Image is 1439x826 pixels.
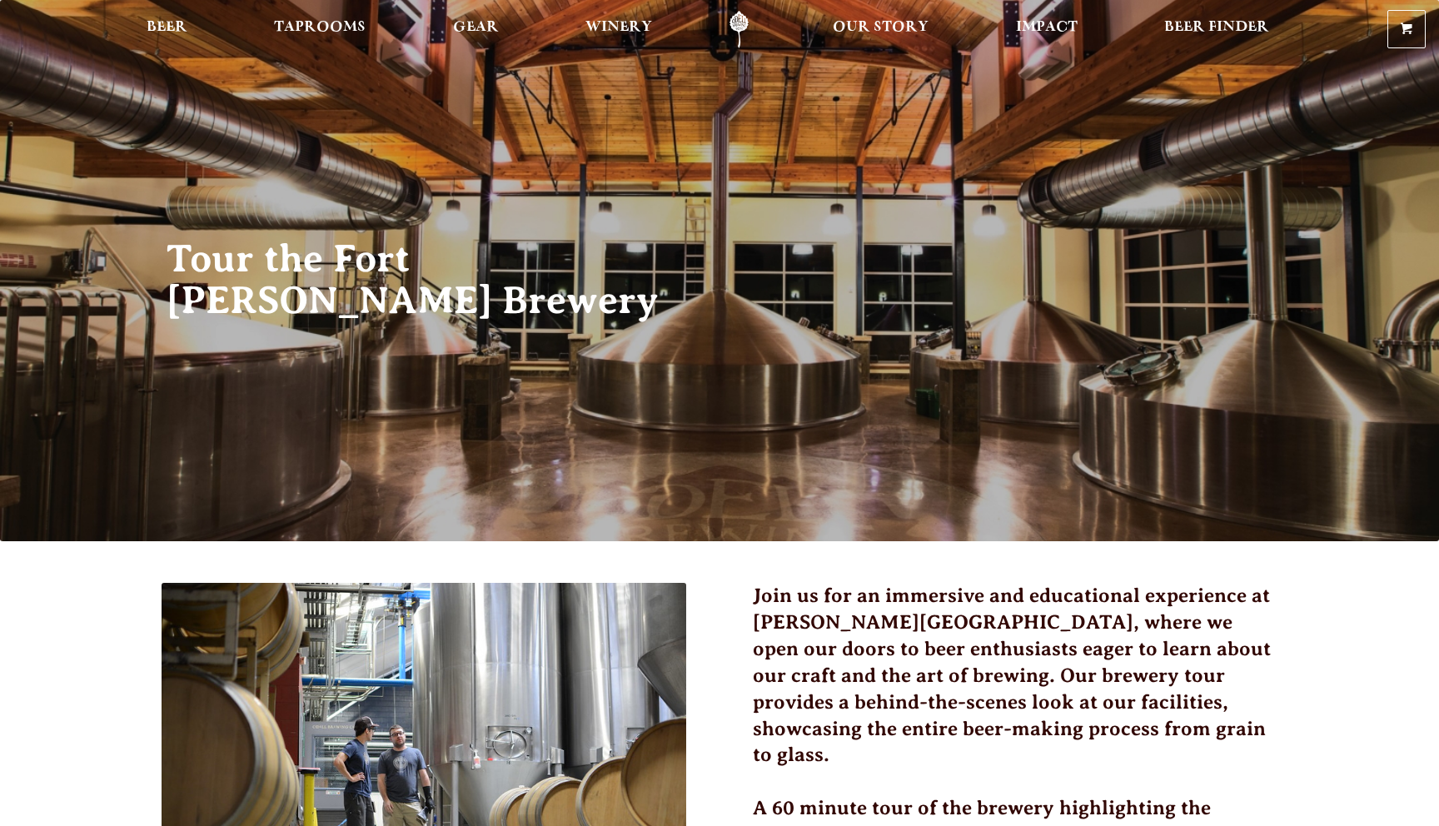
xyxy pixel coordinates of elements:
span: Our Story [833,21,929,34]
a: Odell Home [708,11,770,48]
a: Beer [136,11,198,48]
a: Taprooms [263,11,376,48]
span: Beer Finder [1164,21,1269,34]
h3: Join us for an immersive and educational experience at [PERSON_NAME][GEOGRAPHIC_DATA], where we o... [753,583,1277,789]
a: Our Story [822,11,939,48]
span: Winery [585,21,652,34]
a: Winery [575,11,663,48]
span: Beer [147,21,187,34]
a: Beer Finder [1153,11,1280,48]
span: Taprooms [274,21,366,34]
span: Impact [1016,21,1078,34]
h2: Tour the Fort [PERSON_NAME] Brewery [167,238,686,321]
span: Gear [453,21,499,34]
a: Impact [1005,11,1088,48]
a: Gear [442,11,510,48]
